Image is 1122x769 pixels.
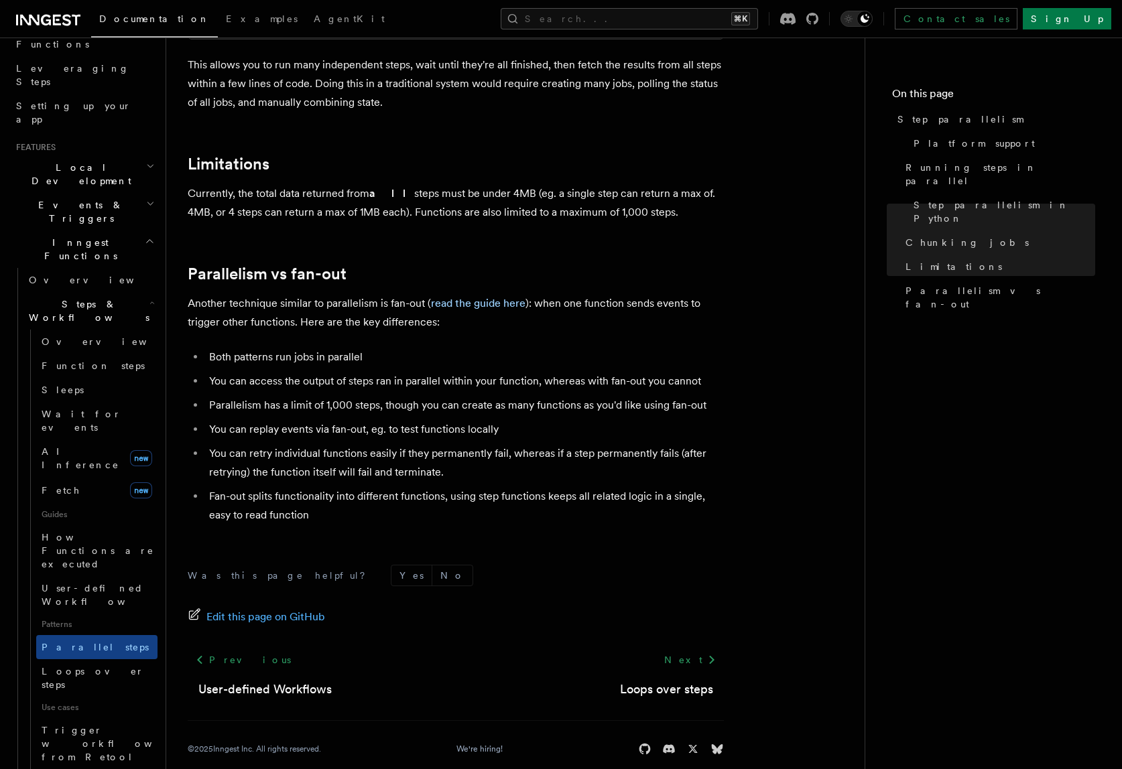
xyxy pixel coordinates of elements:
a: Function steps [36,354,158,378]
span: Parallelism vs fan-out [906,284,1095,311]
strong: all [369,187,414,200]
a: Wait for events [36,402,158,439]
a: AI Inferencenew [36,439,158,477]
span: new [130,482,152,498]
li: You can retry individual functions easily if they permanently fail, whereas if a step permanently... [205,444,724,482]
button: No [432,565,473,585]
a: Sign Up [1023,8,1111,29]
span: Local Development [11,161,146,188]
span: Trigger workflows from Retool [42,725,189,762]
span: AgentKit [314,13,385,24]
h4: On this page [892,86,1095,107]
a: Overview [23,268,158,292]
kbd: ⌘K [731,12,750,25]
span: Step parallelism in Python [914,198,1095,225]
span: Guides [36,504,158,525]
span: Documentation [99,13,210,24]
li: Fan-out splits functionality into different functions, using step functions keeps all related log... [205,487,724,525]
span: Features [11,142,56,153]
span: Parallel steps [42,642,149,652]
span: Edit this page on GitHub [206,608,325,626]
span: Chunking jobs [906,236,1029,249]
span: Limitations [906,260,1002,273]
span: new [130,450,152,466]
a: Previous [188,648,298,672]
span: Inngest Functions [11,236,145,263]
a: Loops over steps [620,680,713,699]
a: Step parallelism [892,107,1095,131]
button: Toggle dark mode [840,11,873,27]
span: Leveraging Steps [16,63,129,87]
span: Sleeps [42,384,84,395]
span: Setting up your app [16,100,131,125]
a: User-defined Workflows [198,680,332,699]
span: User-defined Workflows [42,583,162,607]
button: Search...⌘K [501,8,758,29]
li: You can access the output of steps ran in parallel within your function, whereas with fan-out you... [205,372,724,391]
a: Setting up your app [11,94,158,131]
span: Overview [42,336,180,347]
p: Currently, the total data returned from steps must be under 4MB (eg. a single step can return a m... [188,184,724,222]
button: Inngest Functions [11,230,158,268]
a: Parallel steps [36,635,158,659]
a: Leveraging Steps [11,56,158,94]
span: Wait for events [42,409,121,433]
div: Steps & Workflows [23,330,158,769]
span: Overview [29,275,167,285]
span: Steps & Workflows [23,297,149,324]
a: Sleeps [36,378,158,402]
a: Parallelism vs fan-out [188,265,347,283]
a: Overview [36,330,158,354]
a: Trigger workflows from Retool [36,718,158,769]
a: Limitations [188,155,269,173]
span: Examples [226,13,298,24]
button: Events & Triggers [11,193,158,230]
a: Chunking jobs [900,230,1095,255]
span: Events & Triggers [11,198,146,225]
button: Yes [391,565,432,585]
a: read the guide here [431,297,525,309]
a: Documentation [91,4,218,38]
span: Platform support [914,137,1035,150]
span: Fetch [42,485,80,496]
a: Platform support [908,131,1095,155]
a: How Functions are executed [36,525,158,576]
span: Function steps [42,360,145,371]
a: Parallelism vs fan-out [900,279,1095,316]
button: Local Development [11,155,158,193]
a: Fetchnew [36,477,158,504]
a: Step parallelism in Python [908,193,1095,230]
p: Another technique similar to parallelism is fan-out ( ): when one function sends events to trigge... [188,294,724,332]
p: This allows you to run many independent steps, wait until they're all finished, then fetch the re... [188,56,724,112]
span: Step parallelism [897,113,1023,126]
a: Limitations [900,255,1095,279]
a: Running steps in parallel [900,155,1095,193]
a: Next [656,648,724,672]
a: Examples [218,4,306,36]
a: Your first Functions [11,19,158,56]
span: How Functions are executed [42,532,154,569]
a: Contact sales [895,8,1017,29]
p: Was this page helpful? [188,569,375,582]
li: Parallelism has a limit of 1,000 steps, though you can create as many functions as you'd like usi... [205,396,724,415]
span: Use cases [36,697,158,718]
div: © 2025 Inngest Inc. All rights reserved. [188,744,321,754]
span: AI Inference [42,446,119,470]
span: Loops over steps [42,666,144,690]
a: AgentKit [306,4,393,36]
a: User-defined Workflows [36,576,158,614]
a: Loops over steps [36,659,158,697]
span: Running steps in parallel [906,161,1095,188]
li: Both patterns run jobs in parallel [205,348,724,366]
li: You can replay events via fan-out, eg. to test functions locally [205,420,724,439]
span: Patterns [36,614,158,635]
button: Steps & Workflows [23,292,158,330]
a: Edit this page on GitHub [188,608,325,626]
a: We're hiring! [456,744,503,754]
